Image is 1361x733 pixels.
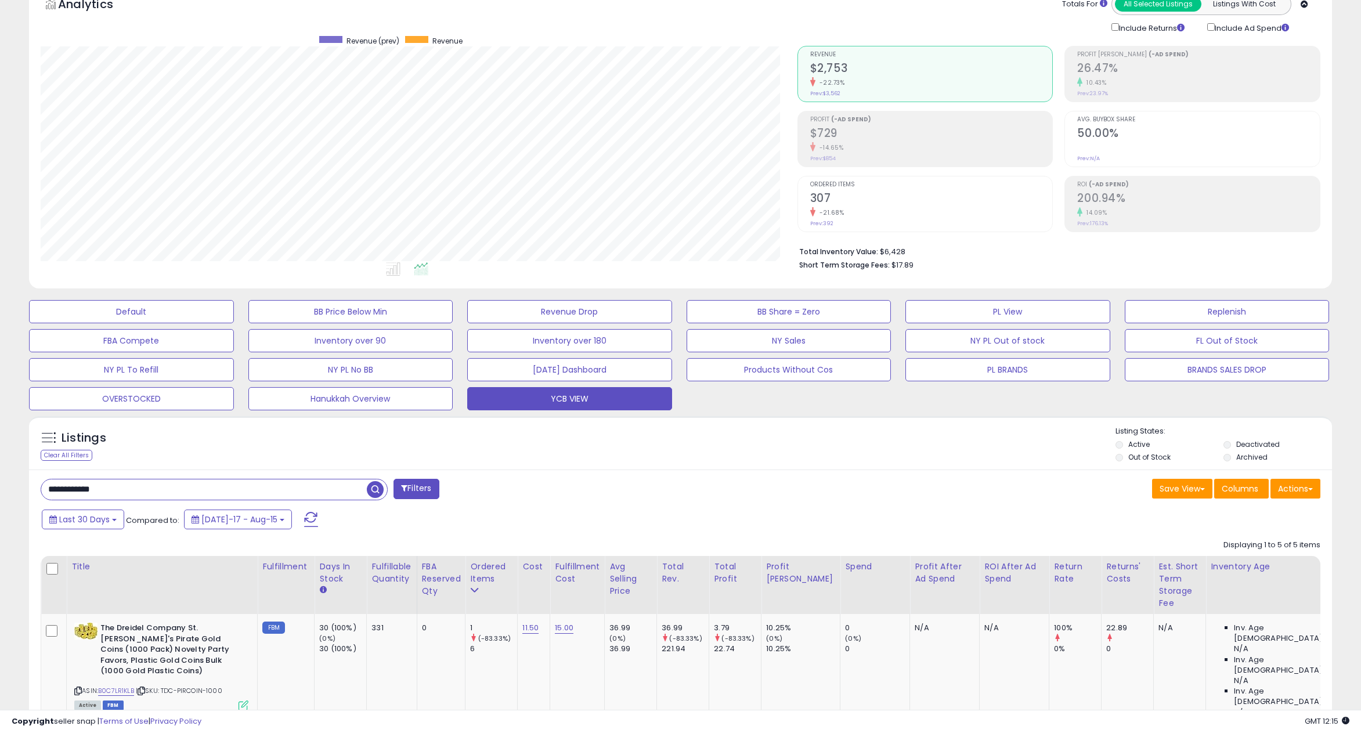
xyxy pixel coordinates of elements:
[470,644,517,654] div: 6
[915,623,970,633] div: N/A
[1125,300,1330,323] button: Replenish
[319,623,366,633] div: 30 (100%)
[687,358,891,381] button: Products Without Cos
[1106,644,1153,654] div: 0
[815,78,845,87] small: -22.73%
[319,585,326,595] small: Days In Stock.
[1236,452,1268,462] label: Archived
[478,634,511,643] small: (-83.33%)
[248,387,453,410] button: Hanukkah Overview
[687,329,891,352] button: NY Sales
[766,634,782,643] small: (0%)
[1077,90,1108,97] small: Prev: 23.97%
[1125,358,1330,381] button: BRANDS SALES DROP
[467,358,672,381] button: [DATE] Dashboard
[1270,479,1320,499] button: Actions
[687,300,891,323] button: BB Share = Zero
[1077,155,1100,162] small: Prev: N/A
[609,634,626,643] small: (0%)
[103,700,124,710] span: FBM
[1106,561,1149,585] div: Returns' Costs
[721,634,754,643] small: (-83.33%)
[766,644,840,654] div: 10.25%
[984,623,1040,633] div: N/A
[150,716,201,727] a: Privacy Policy
[1214,479,1269,499] button: Columns
[201,514,277,525] span: [DATE]-17 - Aug-15
[845,644,909,654] div: 0
[984,561,1044,585] div: ROI After Ad Spend
[799,244,1312,258] li: $6,428
[714,644,761,654] div: 22.74
[74,700,101,710] span: All listings currently available for purchase on Amazon
[1054,644,1101,654] div: 0%
[98,686,134,696] a: B0C7LR1KLB
[1077,127,1320,142] h2: 50.00%
[1082,208,1107,217] small: 14.09%
[810,52,1053,58] span: Revenue
[555,622,573,634] a: 15.00
[799,260,890,270] b: Short Term Storage Fees:
[319,634,335,643] small: (0%)
[371,623,407,633] div: 331
[1305,716,1349,727] span: 2025-09-15 12:15 GMT
[522,622,539,634] a: 11.50
[810,220,833,227] small: Prev: 392
[891,259,914,270] span: $17.89
[555,561,600,585] div: Fulfillment Cost
[71,561,252,573] div: Title
[319,644,366,654] div: 30 (100%)
[248,358,453,381] button: NY PL No BB
[1125,329,1330,352] button: FL Out of Stock
[815,208,844,217] small: -21.68%
[845,623,909,633] div: 0
[262,561,309,573] div: Fulfillment
[371,561,411,585] div: Fulfillable Quantity
[1106,623,1153,633] div: 22.89
[1128,439,1150,449] label: Active
[1077,220,1108,227] small: Prev: 176.13%
[1077,52,1320,58] span: Profit [PERSON_NAME]
[831,115,871,124] b: (-Ad Spend)
[905,358,1110,381] button: PL BRANDS
[346,36,399,46] span: Revenue (prev)
[905,300,1110,323] button: PL View
[12,716,54,727] strong: Copyright
[59,514,110,525] span: Last 30 Days
[766,623,840,633] div: 10.25%
[714,623,761,633] div: 3.79
[42,510,124,529] button: Last 30 Days
[184,510,292,529] button: [DATE]-17 - Aug-15
[1198,21,1308,34] div: Include Ad Spend
[1234,655,1340,676] span: Inv. Age [DEMOGRAPHIC_DATA]:
[29,300,234,323] button: Default
[136,686,222,695] span: | SKU: TDC-PIRCOIN-1000
[609,623,656,633] div: 36.99
[662,623,709,633] div: 36.99
[714,561,756,585] div: Total Profit
[845,634,861,643] small: (0%)
[29,387,234,410] button: OVERSTOCKED
[100,623,241,680] b: The Dreidel Company St. [PERSON_NAME]'s Pirate Gold Coins (1000 Pack) Novelty Party Favors, Plast...
[470,561,512,585] div: Ordered Items
[1234,623,1340,644] span: Inv. Age [DEMOGRAPHIC_DATA]:
[467,329,672,352] button: Inventory over 180
[29,358,234,381] button: NY PL To Refill
[1236,439,1280,449] label: Deactivated
[1077,117,1320,123] span: Avg. Buybox Share
[74,623,248,709] div: ASIN:
[810,182,1053,188] span: Ordered Items
[319,561,362,585] div: Days In Stock
[1149,50,1189,59] b: (-Ad Spend)
[1234,676,1248,686] span: N/A
[248,329,453,352] button: Inventory over 90
[915,561,974,585] div: Profit After Ad Spend
[1211,561,1344,573] div: Inventory Age
[609,561,652,597] div: Avg Selling Price
[845,561,905,573] div: Spend
[1054,561,1096,585] div: Return Rate
[29,329,234,352] button: FBA Compete
[1077,182,1320,188] span: ROI
[1158,561,1201,609] div: Est. Short Term Storage Fee
[1077,62,1320,77] h2: 26.47%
